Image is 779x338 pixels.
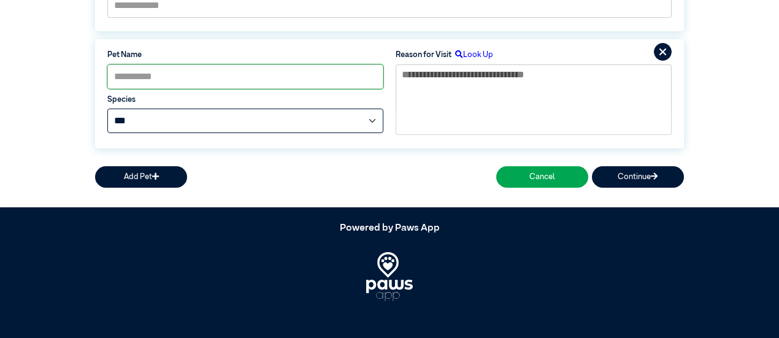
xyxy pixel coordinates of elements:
button: Cancel [496,166,588,188]
label: Pet Name [107,49,383,61]
img: PawsApp [366,252,413,301]
button: Continue [592,166,684,188]
label: Look Up [451,49,493,61]
label: Species [107,94,383,106]
label: Reason for Visit [396,49,451,61]
button: Add Pet [95,166,187,188]
h5: Powered by Paws App [95,223,684,234]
